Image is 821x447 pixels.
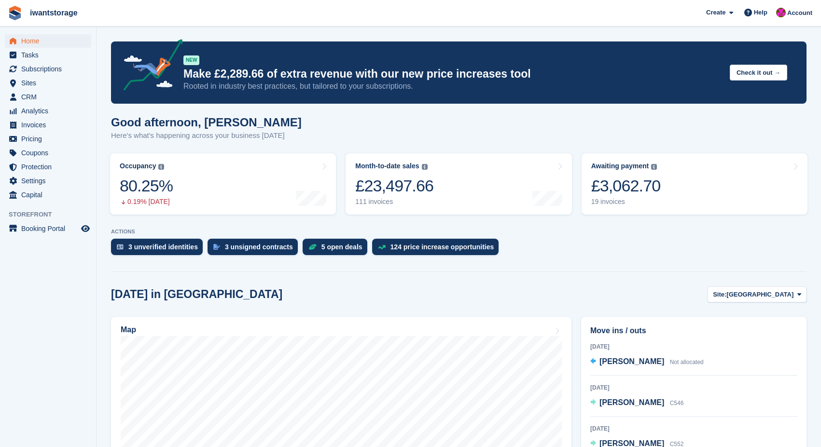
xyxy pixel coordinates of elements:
[590,325,797,337] h2: Move ins / outs
[128,243,198,251] div: 3 unverified identities
[21,188,79,202] span: Capital
[5,76,91,90] a: menu
[776,8,786,17] img: Jonathan
[5,104,91,118] a: menu
[120,162,156,170] div: Occupancy
[115,39,183,94] img: price-adjustments-announcement-icon-8257ccfd72463d97f412b2fc003d46551f7dbcb40ab6d574587a9cd5c0d94...
[651,164,657,170] img: icon-info-grey-7440780725fd019a000dd9b08b2336e03edf1995a4989e88bcd33f0948082b44.svg
[590,383,797,392] div: [DATE]
[183,67,722,81] p: Make £2,289.66 of extra revenue with our new price increases tool
[390,243,494,251] div: 124 price increase opportunities
[80,223,91,234] a: Preview store
[321,243,362,251] div: 5 open deals
[726,290,793,299] span: [GEOGRAPHIC_DATA]
[591,198,661,206] div: 19 invoices
[5,34,91,48] a: menu
[599,357,664,366] span: [PERSON_NAME]
[590,356,704,368] a: [PERSON_NAME] Not allocated
[670,359,704,366] span: Not allocated
[120,198,173,206] div: 0.19% [DATE]
[787,8,812,18] span: Account
[21,174,79,188] span: Settings
[5,146,91,160] a: menu
[111,130,302,141] p: Here's what's happening across your business [DATE]
[713,290,726,299] span: Site:
[5,222,91,235] a: menu
[346,153,571,215] a: Month-to-date sales £23,497.66 111 invoices
[5,118,91,132] a: menu
[5,90,91,104] a: menu
[5,132,91,146] a: menu
[5,62,91,76] a: menu
[706,8,725,17] span: Create
[21,76,79,90] span: Sites
[225,243,293,251] div: 3 unsigned contracts
[591,162,649,170] div: Awaiting payment
[121,325,136,334] h2: Map
[117,244,124,250] img: verify_identity-adf6edd0f0f0b5bbfe63781bf79b02c33cf7c696d77639b501bdc392416b5a36.svg
[591,176,661,196] div: £3,062.70
[5,174,91,188] a: menu
[21,90,79,104] span: CRM
[111,239,208,260] a: 3 unverified identities
[111,116,302,129] h1: Good afternoon, [PERSON_NAME]
[303,239,372,260] a: 5 open deals
[372,239,504,260] a: 124 price increase opportunities
[111,288,282,301] h2: [DATE] in [GEOGRAPHIC_DATA]
[120,176,173,196] div: 80.25%
[355,176,433,196] div: £23,497.66
[21,48,79,62] span: Tasks
[213,244,220,250] img: contract_signature_icon-13c848040528278c33f63329250d36e43548de30e8caae1d1a13099fd9432cc5.svg
[599,398,664,406] span: [PERSON_NAME]
[111,229,807,235] p: ACTIONS
[670,400,684,406] span: C546
[21,118,79,132] span: Invoices
[8,6,22,20] img: stora-icon-8386f47178a22dfd0bd8f6a31ec36ba5ce8667c1dd55bd0f319d3a0aa187defe.svg
[754,8,767,17] span: Help
[708,286,807,302] button: Site: [GEOGRAPHIC_DATA]
[5,48,91,62] a: menu
[378,245,386,249] img: price_increase_opportunities-93ffe204e8149a01c8c9dc8f82e8f89637d9d84a8eef4429ea346261dce0b2c0.svg
[21,222,79,235] span: Booking Portal
[21,34,79,48] span: Home
[26,5,82,21] a: iwantstorage
[730,65,787,81] button: Check it out →
[21,160,79,174] span: Protection
[21,62,79,76] span: Subscriptions
[582,153,807,215] a: Awaiting payment £3,062.70 19 invoices
[590,342,797,351] div: [DATE]
[355,198,433,206] div: 111 invoices
[355,162,419,170] div: Month-to-date sales
[590,424,797,433] div: [DATE]
[21,132,79,146] span: Pricing
[590,397,683,409] a: [PERSON_NAME] C546
[9,210,96,219] span: Storefront
[308,244,317,250] img: deal-1b604bf984904fb50ccaf53a9ad4b4a5d6e5aea283cecdc64d6e3604feb123c2.svg
[21,104,79,118] span: Analytics
[110,153,336,215] a: Occupancy 80.25% 0.19% [DATE]
[5,160,91,174] a: menu
[422,164,428,170] img: icon-info-grey-7440780725fd019a000dd9b08b2336e03edf1995a4989e88bcd33f0948082b44.svg
[21,146,79,160] span: Coupons
[183,55,199,65] div: NEW
[5,188,91,202] a: menu
[208,239,303,260] a: 3 unsigned contracts
[158,164,164,170] img: icon-info-grey-7440780725fd019a000dd9b08b2336e03edf1995a4989e88bcd33f0948082b44.svg
[183,81,722,92] p: Rooted in industry best practices, but tailored to your subscriptions.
